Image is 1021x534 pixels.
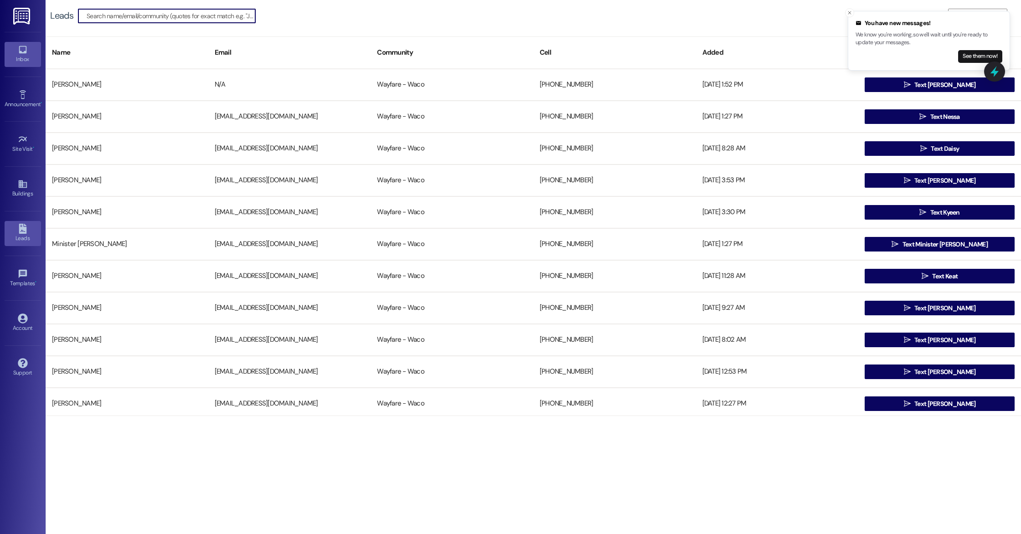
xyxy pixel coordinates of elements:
[865,396,1015,411] button: Text [PERSON_NAME]
[5,42,41,67] a: Inbox
[533,41,696,64] div: Cell
[533,108,696,126] div: [PHONE_NUMBER]
[208,235,371,253] div: [EMAIL_ADDRESS][DOMAIN_NAME]
[914,176,975,185] span: Text [PERSON_NAME]
[904,304,911,312] i: 
[845,8,854,17] button: Close toast
[902,240,988,249] span: Text Minister [PERSON_NAME]
[865,333,1015,347] button: Text [PERSON_NAME]
[46,235,208,253] div: Minister [PERSON_NAME]
[533,235,696,253] div: [PHONE_NUMBER]
[920,145,927,152] i: 
[371,41,533,64] div: Community
[35,279,36,285] span: •
[865,109,1015,124] button: Text Nessa
[865,173,1015,188] button: Text [PERSON_NAME]
[371,108,533,126] div: Wayfare - Waco
[919,209,926,216] i: 
[46,363,208,381] div: [PERSON_NAME]
[533,331,696,349] div: [PHONE_NUMBER]
[865,205,1015,220] button: Text Kyeen
[696,108,859,126] div: [DATE] 1:27 PM
[33,144,34,151] span: •
[904,400,911,407] i: 
[87,10,255,22] input: Search name/email/community (quotes for exact match e.g. "John Smith")
[930,112,960,122] span: Text Nessa
[208,331,371,349] div: [EMAIL_ADDRESS][DOMAIN_NAME]
[46,299,208,317] div: [PERSON_NAME]
[371,267,533,285] div: Wayfare - Waco
[533,363,696,381] div: [PHONE_NUMBER]
[865,237,1015,252] button: Text Minister [PERSON_NAME]
[208,395,371,413] div: [EMAIL_ADDRESS][DOMAIN_NAME]
[5,221,41,246] a: Leads
[533,267,696,285] div: [PHONE_NUMBER]
[46,203,208,221] div: [PERSON_NAME]
[932,272,958,281] span: Text Keat
[371,395,533,413] div: Wayfare - Waco
[696,363,859,381] div: [DATE] 12:53 PM
[208,171,371,190] div: [EMAIL_ADDRESS][DOMAIN_NAME]
[5,311,41,335] a: Account
[46,41,208,64] div: Name
[371,299,533,317] div: Wayfare - Waco
[904,81,911,88] i: 
[371,363,533,381] div: Wayfare - Waco
[904,177,911,184] i: 
[904,368,911,375] i: 
[5,266,41,291] a: Templates •
[208,139,371,158] div: [EMAIL_ADDRESS][DOMAIN_NAME]
[696,267,859,285] div: [DATE] 11:28 AM
[958,50,1002,63] button: See them now!
[208,203,371,221] div: [EMAIL_ADDRESS][DOMAIN_NAME]
[371,171,533,190] div: Wayfare - Waco
[914,303,975,313] span: Text [PERSON_NAME]
[865,77,1015,92] button: Text [PERSON_NAME]
[696,395,859,413] div: [DATE] 12:27 PM
[865,141,1015,156] button: Text Daisy
[46,395,208,413] div: [PERSON_NAME]
[696,76,859,94] div: [DATE] 1:52 PM
[914,367,975,377] span: Text [PERSON_NAME]
[46,267,208,285] div: [PERSON_NAME]
[865,269,1015,283] button: Text Keat
[865,301,1015,315] button: Text [PERSON_NAME]
[208,299,371,317] div: [EMAIL_ADDRESS][DOMAIN_NAME]
[5,176,41,201] a: Buildings
[5,355,41,380] a: Support
[5,132,41,156] a: Site Visit •
[13,8,32,25] img: ResiDesk Logo
[41,100,42,106] span: •
[533,203,696,221] div: [PHONE_NUMBER]
[533,139,696,158] div: [PHONE_NUMBER]
[914,80,975,90] span: Text [PERSON_NAME]
[46,108,208,126] div: [PERSON_NAME]
[856,31,1002,47] p: We know you're working, so we'll wait until you're ready to update your messages.
[931,144,959,154] span: Text Daisy
[696,331,859,349] div: [DATE] 8:02 AM
[46,76,208,94] div: [PERSON_NAME]
[533,171,696,190] div: [PHONE_NUMBER]
[46,331,208,349] div: [PERSON_NAME]
[696,299,859,317] div: [DATE] 9:27 AM
[533,299,696,317] div: [PHONE_NUMBER]
[371,76,533,94] div: Wayfare - Waco
[208,76,371,94] div: N/A
[371,203,533,221] div: Wayfare - Waco
[892,241,898,248] i: 
[50,11,73,21] div: Leads
[208,41,371,64] div: Email
[856,19,1002,28] div: You have new messages!
[914,335,975,345] span: Text [PERSON_NAME]
[208,267,371,285] div: [EMAIL_ADDRESS][DOMAIN_NAME]
[696,235,859,253] div: [DATE] 1:27 PM
[914,399,975,409] span: Text [PERSON_NAME]
[208,108,371,126] div: [EMAIL_ADDRESS][DOMAIN_NAME]
[371,331,533,349] div: Wayfare - Waco
[533,395,696,413] div: [PHONE_NUMBER]
[696,41,859,64] div: Added
[371,235,533,253] div: Wayfare - Waco
[865,365,1015,379] button: Text [PERSON_NAME]
[533,76,696,94] div: [PHONE_NUMBER]
[919,113,926,120] i: 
